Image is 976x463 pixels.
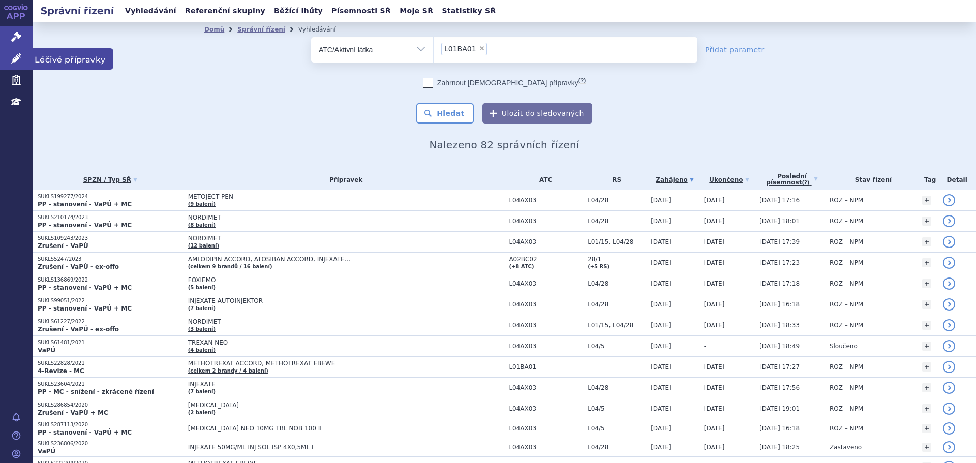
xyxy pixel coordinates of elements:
[704,259,725,266] span: [DATE]
[182,4,268,18] a: Referenční skupiny
[651,173,699,187] a: Zahájeno
[943,236,955,248] a: detail
[759,343,800,350] span: [DATE] 18:49
[38,284,132,291] strong: PP - stanovení - VaPÚ + MC
[188,222,216,228] a: (8 balení)
[922,321,931,330] a: +
[802,180,809,186] abbr: (?)
[830,301,863,308] span: ROZ – NPM
[188,305,216,311] a: (7 balení)
[588,256,646,263] span: 28/1
[759,425,800,432] span: [DATE] 16:18
[38,367,84,375] strong: 4-Revize - MC
[830,259,863,266] span: ROZ – NPM
[759,363,800,371] span: [DATE] 17:27
[704,405,725,412] span: [DATE]
[588,363,646,371] span: -
[188,425,442,432] span: [MEDICAL_DATA] NEO 10MG TBL NOB 100 II
[188,368,268,374] a: (celkem 2 brandy / 4 balení)
[509,218,583,225] span: L04AX03
[38,305,132,312] strong: PP - stanovení - VaPÚ + MC
[38,256,183,263] p: SUKLS5247/2023
[588,197,646,204] span: L04/28
[328,4,394,18] a: Písemnosti SŘ
[943,298,955,311] a: detail
[651,322,672,329] span: [DATE]
[943,382,955,394] a: detail
[423,78,586,88] label: Zahrnout [DEMOGRAPHIC_DATA] přípravky
[298,22,349,37] li: Vyhledávání
[704,301,725,308] span: [DATE]
[588,384,646,391] span: L04/28
[188,381,442,388] span: INJEXATE
[704,173,754,187] a: Ukončeno
[188,326,216,332] a: (3 balení)
[429,139,579,151] span: Nalezeno 82 správních řízení
[705,45,765,55] a: Přidat parametr
[509,363,583,371] span: L01BA01
[38,381,183,388] p: SUKLS23604/2021
[922,279,931,288] a: +
[38,448,55,455] strong: VaPÚ
[188,193,442,200] span: METOJECT PEN
[509,405,583,412] span: L04AX03
[122,4,179,18] a: Vyhledávání
[588,425,646,432] span: L04/5
[444,45,476,52] span: L01BA01
[759,301,800,308] span: [DATE] 16:18
[651,405,672,412] span: [DATE]
[830,405,863,412] span: ROZ – NPM
[578,77,586,84] abbr: (?)
[38,173,183,187] a: SPZN / Typ SŘ
[188,444,442,451] span: INJEXATE 50MG/ML INJ SOL ISP 4X0,5ML I
[38,339,183,346] p: SUKLS61481/2021
[588,218,646,225] span: L04/28
[651,425,672,432] span: [DATE]
[943,403,955,415] a: detail
[188,264,272,269] a: (celkem 9 brandů / 16 balení)
[38,276,183,284] p: SUKLS136869/2022
[943,319,955,331] a: detail
[943,422,955,435] a: detail
[188,318,442,325] span: NORDIMET
[651,444,672,451] span: [DATE]
[830,425,863,432] span: ROZ – NPM
[651,280,672,287] span: [DATE]
[38,388,154,395] strong: PP - MC - snížení - zkrácené řízení
[588,301,646,308] span: L04/28
[759,218,800,225] span: [DATE] 18:01
[922,424,931,433] a: +
[509,256,583,263] span: A02BC02
[651,218,672,225] span: [DATE]
[922,383,931,392] a: +
[759,197,800,204] span: [DATE] 17:16
[917,169,938,190] th: Tag
[704,425,725,432] span: [DATE]
[38,429,132,436] strong: PP - stanovení - VaPÚ + MC
[188,360,442,367] span: METHOTREXAT ACCORD, METHOTREXAT EBEWE
[38,421,183,428] p: SUKLS287113/2020
[922,196,931,205] a: +
[922,404,931,413] a: +
[759,169,825,190] a: Poslednípísemnost(?)
[943,340,955,352] a: detail
[588,238,646,245] span: L01/15, L04/28
[490,42,496,55] input: L01BA01
[922,443,931,452] a: +
[237,26,285,33] a: Správní řízení
[943,194,955,206] a: detail
[704,280,725,287] span: [DATE]
[509,384,583,391] span: L04AX03
[38,440,183,447] p: SUKLS236806/2020
[704,444,725,451] span: [DATE]
[38,242,88,250] strong: Zrušení - VaPÚ
[204,26,224,33] a: Domů
[188,285,216,290] a: (5 balení)
[588,444,646,451] span: L04/28
[830,444,862,451] span: Zastaveno
[759,444,800,451] span: [DATE] 18:25
[38,214,183,221] p: SUKLS210174/2023
[651,259,672,266] span: [DATE]
[922,258,931,267] a: +
[830,363,863,371] span: ROZ – NPM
